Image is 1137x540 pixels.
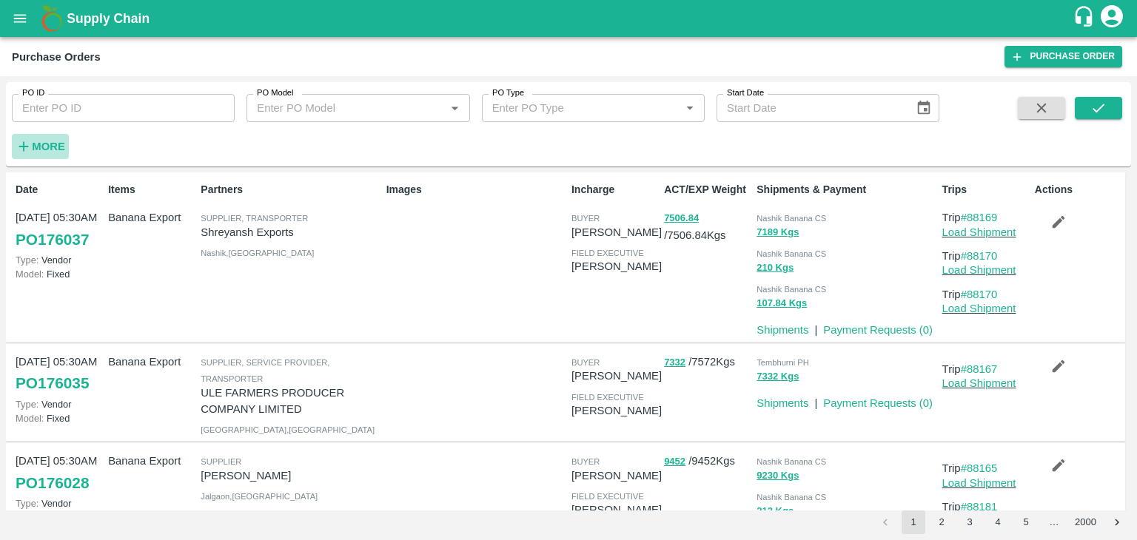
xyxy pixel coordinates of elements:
span: Supplier [201,457,241,466]
button: Go to page 4 [986,510,1010,534]
a: #88170 [961,250,998,262]
span: Tembhurni PH [757,358,809,367]
button: Go to next page [1105,510,1129,534]
p: [PERSON_NAME] [201,468,380,484]
span: Jalgaon , [GEOGRAPHIC_DATA] [201,492,318,501]
label: PO Type [492,87,524,99]
div: … [1042,516,1066,530]
button: 107.84 Kgs [757,295,807,312]
a: #88165 [961,462,998,474]
span: Nashik Banana CS [757,285,826,294]
p: [PERSON_NAME] [571,402,662,419]
button: 7332 [664,354,685,371]
span: Supplier, Transporter [201,214,308,223]
span: field executive [571,492,644,501]
span: buyer [571,214,600,223]
div: customer-support [1073,5,1099,32]
p: [DATE] 05:30AM [16,354,102,370]
div: | [808,389,817,411]
p: Incharge [571,182,658,198]
a: #88169 [961,212,998,223]
span: buyer [571,457,600,466]
p: Fixed [16,411,102,425]
a: Load Shipment [942,377,1016,389]
p: [PERSON_NAME] [571,468,662,484]
p: Vendor [16,397,102,411]
a: Shipments [757,324,808,336]
p: Trip [942,361,1029,377]
a: Load Shipment [942,226,1016,238]
button: open drawer [3,1,37,36]
p: / 9452 Kgs [664,453,751,470]
p: Banana Export [108,354,195,370]
p: Fixed [16,267,102,281]
a: Shipments [757,397,808,409]
p: Shipments & Payment [757,182,936,198]
p: Actions [1035,182,1121,198]
p: Trip [942,460,1029,476]
label: Start Date [727,87,764,99]
p: Vendor [16,253,102,267]
span: Type: [16,399,38,410]
p: Banana Export [108,209,195,226]
span: Nashik , [GEOGRAPHIC_DATA] [201,249,314,257]
button: Go to page 2 [930,510,953,534]
span: Nashik Banana CS [757,457,826,466]
span: Model: [16,413,44,424]
p: [PERSON_NAME] [571,502,662,518]
span: [GEOGRAPHIC_DATA] , [GEOGRAPHIC_DATA] [201,425,375,434]
p: [DATE] 05:30AM [16,209,102,226]
input: Enter PO ID [12,94,235,122]
p: [PERSON_NAME] [571,368,662,384]
button: Go to page 2000 [1070,510,1101,534]
div: Purchase Orders [12,47,101,67]
input: Enter PO Type [486,98,676,118]
button: Go to page 5 [1014,510,1038,534]
p: Date [16,182,102,198]
div: account of current user [1099,3,1125,34]
a: Load Shipment [942,303,1016,314]
p: Trip [942,248,1029,264]
button: Go to page 3 [958,510,982,534]
p: Trip [942,209,1029,226]
span: field executive [571,393,644,402]
p: [PERSON_NAME] [571,224,662,240]
a: Payment Requests (0) [823,397,933,409]
button: 9230 Kgs [757,468,799,485]
b: Supply Chain [67,11,150,26]
span: Nashik Banana CS [757,493,826,502]
p: Shreyansh Exports [201,224,380,240]
p: ULE FARMERS PRODUCER COMPANY LIMITED [201,385,380,418]
p: Vendor [16,496,102,510]
p: Partners [201,182,380,198]
span: Model: [16,269,44,280]
button: 210 Kgs [757,260,794,277]
button: 7506.84 [664,210,699,227]
p: / 7572 Kgs [664,354,751,371]
a: Payment Requests (0) [823,324,933,336]
a: PO176035 [16,370,89,396]
button: page 1 [902,510,925,534]
a: #88181 [961,501,998,513]
a: #88167 [961,363,998,375]
input: Enter PO Model [251,98,440,118]
span: Nashik Banana CS [757,249,826,258]
span: field executive [571,249,644,257]
span: Type: [16,498,38,509]
p: ACT/EXP Weight [664,182,751,198]
nav: pagination navigation [871,510,1131,534]
a: Supply Chain [67,8,1073,29]
div: | [808,316,817,338]
p: Items [108,182,195,198]
a: Purchase Order [1004,46,1122,67]
button: 212 Kgs [757,503,794,520]
button: 7332 Kgs [757,368,799,385]
button: 7189 Kgs [757,224,799,241]
p: Trip [942,499,1029,515]
button: Open [445,98,464,118]
a: #88170 [961,288,998,300]
a: Load Shipment [942,477,1016,489]
input: Start Date [717,94,904,122]
p: Images [386,182,566,198]
span: Type: [16,254,38,266]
